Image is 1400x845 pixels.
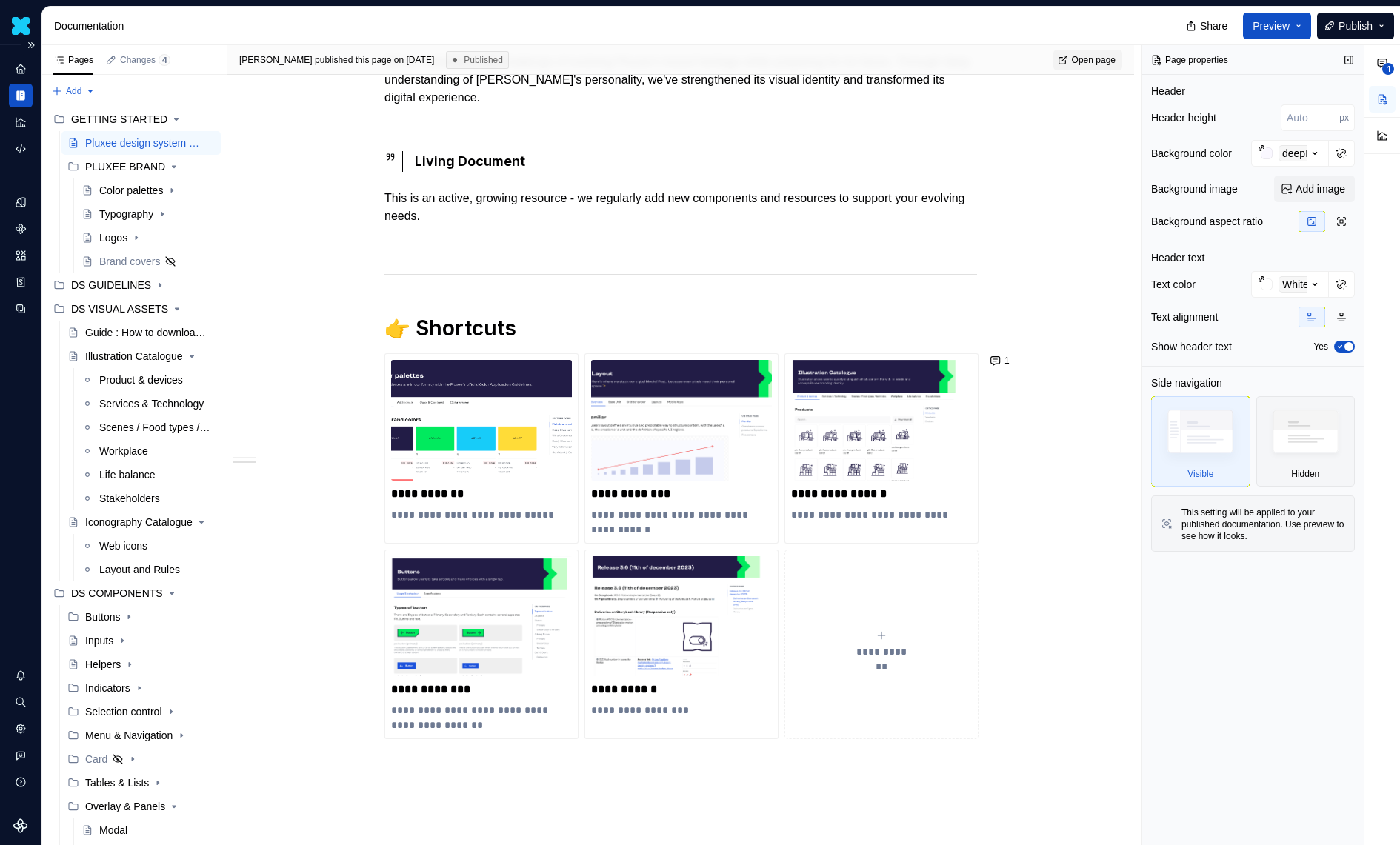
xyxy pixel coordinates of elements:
[384,315,977,341] h1: 👉 Shortcuts
[85,799,165,814] div: Overlay & Panels
[9,744,33,767] button: Contact support
[1053,50,1122,70] a: Open page
[76,392,221,415] a: Services & Technology
[61,795,221,818] div: Overlay & Panels
[591,360,772,481] img: ca1927bd-4871-4b8e-8272-cbd229391c62.png
[99,230,127,245] div: Logos
[9,664,33,687] button: Notifications
[1179,13,1237,39] button: Share
[9,717,33,741] a: Settings
[9,690,33,714] button: Search ⌘K
[76,202,221,226] a: Typography
[1151,310,1218,324] div: Text alignment
[9,110,33,134] a: Analytics
[1181,507,1345,542] div: This setting will be applied to your published documentation. Use preview to see how it looks.
[1151,396,1250,487] div: Visible
[9,244,33,267] div: Assets
[99,254,160,269] div: Brand covers
[9,297,33,321] a: Data sources
[76,534,221,558] a: Web icons
[85,775,149,790] div: Tables & Lists
[239,54,434,66] span: published this page on [DATE]
[85,633,113,648] div: Inputs
[71,278,151,293] div: DS GUIDELINES
[61,771,221,795] div: Tables & Lists
[1313,341,1328,353] label: Yes
[9,190,33,214] a: Design tokens
[61,676,221,700] div: Indicators
[446,51,509,69] div: Published
[99,562,180,577] div: Layout and Rules
[99,823,127,838] div: Modal
[76,415,221,439] a: Scenes / Food types / Activities
[61,724,221,747] div: Menu & Navigation
[1274,176,1355,202] button: Add image
[85,728,173,743] div: Menu & Navigation
[239,55,313,65] span: [PERSON_NAME]
[99,396,204,411] div: Services & Technology
[66,85,81,97] span: Add
[1279,145,1339,161] div: deepBlue/1
[1187,468,1213,480] div: Visible
[1151,181,1238,196] div: Background image
[54,19,221,33] div: Documentation
[1151,214,1263,229] div: Background aspect ratio
[9,270,33,294] div: Storybook stories
[99,491,160,506] div: Stakeholders
[415,153,525,169] strong: Living Document
[1291,468,1319,480] div: Hidden
[85,515,193,530] div: Iconography Catalogue
[61,605,221,629] div: Buttons
[71,586,163,601] div: DS COMPONENTS
[1253,19,1290,33] span: Preview
[9,137,33,161] div: Code automation
[1151,277,1196,292] div: Text color
[1382,63,1394,75] span: 1
[986,350,1016,371] button: 1
[85,657,121,672] div: Helpers
[85,752,107,766] div: Card
[1151,250,1204,265] div: Header text
[1072,54,1116,66] span: Open page
[1151,110,1216,125] div: Header height
[391,556,572,677] img: 91354521-437e-40aa-9730-02db3416ab45.png
[1339,112,1349,124] p: px
[76,818,221,842] a: Modal
[1251,140,1329,167] button: deepBlue/1
[47,581,221,605] div: DS COMPONENTS
[384,190,977,225] p: This is an active, growing resource - we regularly add new components and resources to support yo...
[791,360,972,481] img: 83167e1e-70fe-4624-81f1-293284f84a57.png
[61,747,221,771] div: Card
[76,226,221,250] a: Logos
[1004,355,1010,367] span: 1
[1243,13,1311,39] button: Preview
[85,704,162,719] div: Selection control
[1151,339,1232,354] div: Show header text
[61,321,221,344] a: Guide : How to download assets in PNG format ?
[1279,276,1313,293] div: White
[9,217,33,241] a: Components
[76,463,221,487] a: Life balance
[47,297,221,321] div: DS VISUAL ASSETS
[76,250,221,273] a: Brand covers
[13,818,28,833] svg: Supernova Logo
[85,609,120,624] div: Buttons
[61,652,221,676] a: Helpers
[1251,271,1329,298] button: White
[384,53,977,107] p: We've undertaken the challenge of evolving Pluxee's brand heritage while preparing for its future...
[99,444,148,458] div: Workplace
[99,538,147,553] div: Web icons
[76,558,221,581] a: Layout and Rules
[99,467,156,482] div: Life balance
[1151,375,1222,390] div: Side navigation
[21,35,41,56] button: Expand sidebar
[47,273,221,297] div: DS GUIDELINES
[120,54,170,66] div: Changes
[71,112,167,127] div: GETTING STARTED
[61,155,221,178] div: PLUXEE BRAND
[9,57,33,81] a: Home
